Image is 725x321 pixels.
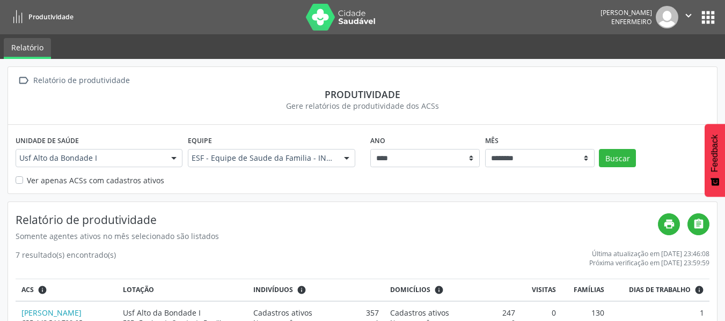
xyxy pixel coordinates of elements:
button: apps [699,8,717,27]
label: Unidade de saúde [16,132,79,149]
div: [PERSON_NAME] [600,8,652,17]
th: Lotação [118,279,248,301]
i:  [683,10,694,21]
a: [PERSON_NAME] [21,308,82,318]
span: Dias de trabalho [629,285,691,295]
button: Feedback - Mostrar pesquisa [705,124,725,197]
div: Usf Alto da Bondade I [123,307,242,318]
span: Cadastros ativos [390,307,449,318]
span: Indivíduos [253,285,293,295]
div: Relatório de produtividade [31,73,131,88]
div: 357 [253,307,378,318]
i: <div class="text-left"> <div> <strong>Cadastros ativos:</strong> Cadastros que estão vinculados a... [297,285,306,295]
span: Domicílios [390,285,430,295]
span: Enfermeiro [611,17,652,26]
div: Gere relatórios de produtividade dos ACSs [16,100,709,111]
i: Dias em que o(a) ACS fez pelo menos uma visita, ou ficha de cadastro individual ou cadastro domic... [694,285,704,295]
div: 7 resultado(s) encontrado(s) [16,249,116,267]
label: Mês [485,132,499,149]
button:  [678,6,699,28]
div: Produtividade [16,88,709,100]
h4: Relatório de produtividade [16,213,658,227]
label: Equipe [188,132,212,149]
span: Produtividade [28,12,74,21]
a: Relatório [4,38,51,59]
i:  [16,73,31,88]
th: Visitas [521,279,562,301]
label: Ver apenas ACSs com cadastros ativos [27,175,164,186]
div: Última atualização em [DATE] 23:46:08 [589,249,709,258]
a: Produtividade [8,8,74,26]
div: Somente agentes ativos no mês selecionado são listados [16,230,658,242]
label: Ano [370,132,385,149]
a: print [658,213,680,235]
i:  [693,218,705,230]
th: Famílias [562,279,610,301]
a:  [687,213,709,235]
span: Feedback [710,135,720,172]
i: <div class="text-left"> <div> <strong>Cadastros ativos:</strong> Cadastros que estão vinculados a... [434,285,444,295]
span: ESF - Equipe de Saude da Familia - INE: 0000148296 [192,153,333,163]
div: 247 [390,307,515,318]
img: img [656,6,678,28]
span: Usf Alto da Bondade I [19,153,160,163]
button: Buscar [599,149,636,167]
span: Cadastros ativos [253,307,312,318]
i: print [663,218,675,230]
div: Próxima verificação em [DATE] 23:59:59 [589,258,709,267]
a:  Relatório de produtividade [16,73,131,88]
